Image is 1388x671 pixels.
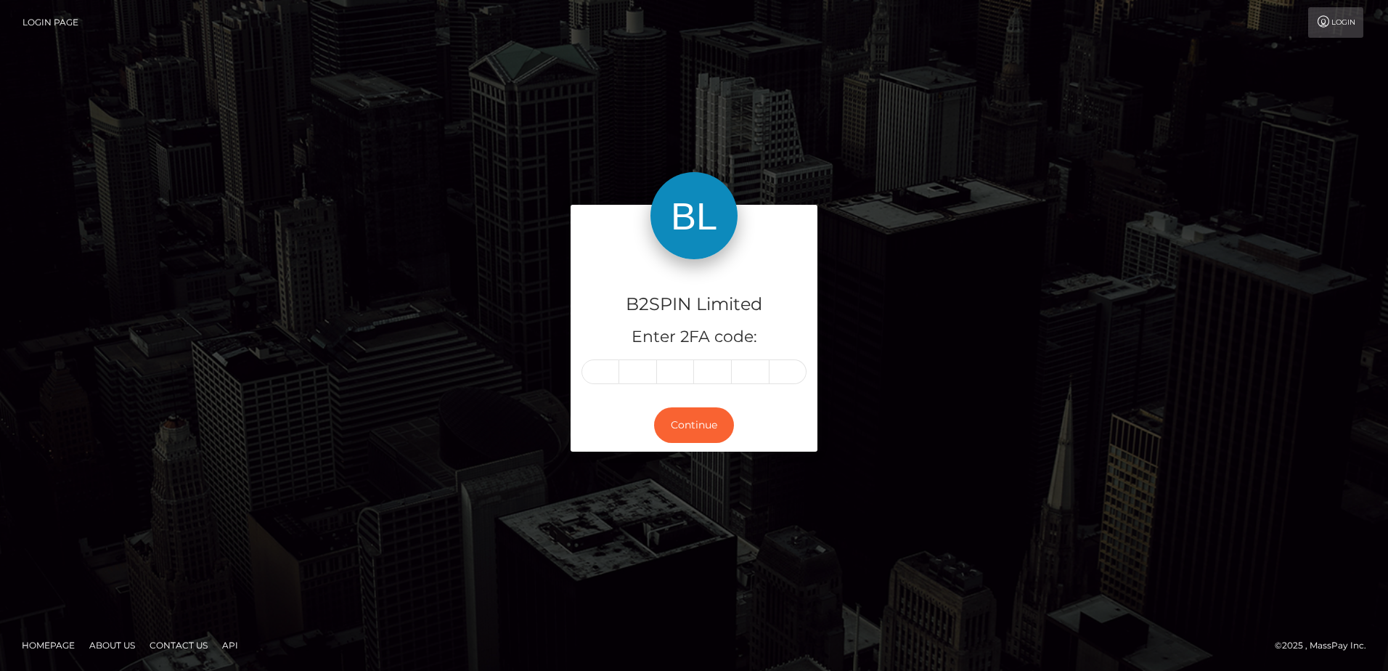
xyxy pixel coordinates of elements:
[144,634,213,656] a: Contact Us
[216,634,244,656] a: API
[581,326,807,349] h5: Enter 2FA code:
[654,407,734,443] button: Continue
[83,634,141,656] a: About Us
[23,7,78,38] a: Login Page
[1275,638,1377,654] div: © 2025 , MassPay Inc.
[650,172,738,259] img: B2SPIN Limited
[16,634,81,656] a: Homepage
[1308,7,1363,38] a: Login
[581,292,807,317] h4: B2SPIN Limited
